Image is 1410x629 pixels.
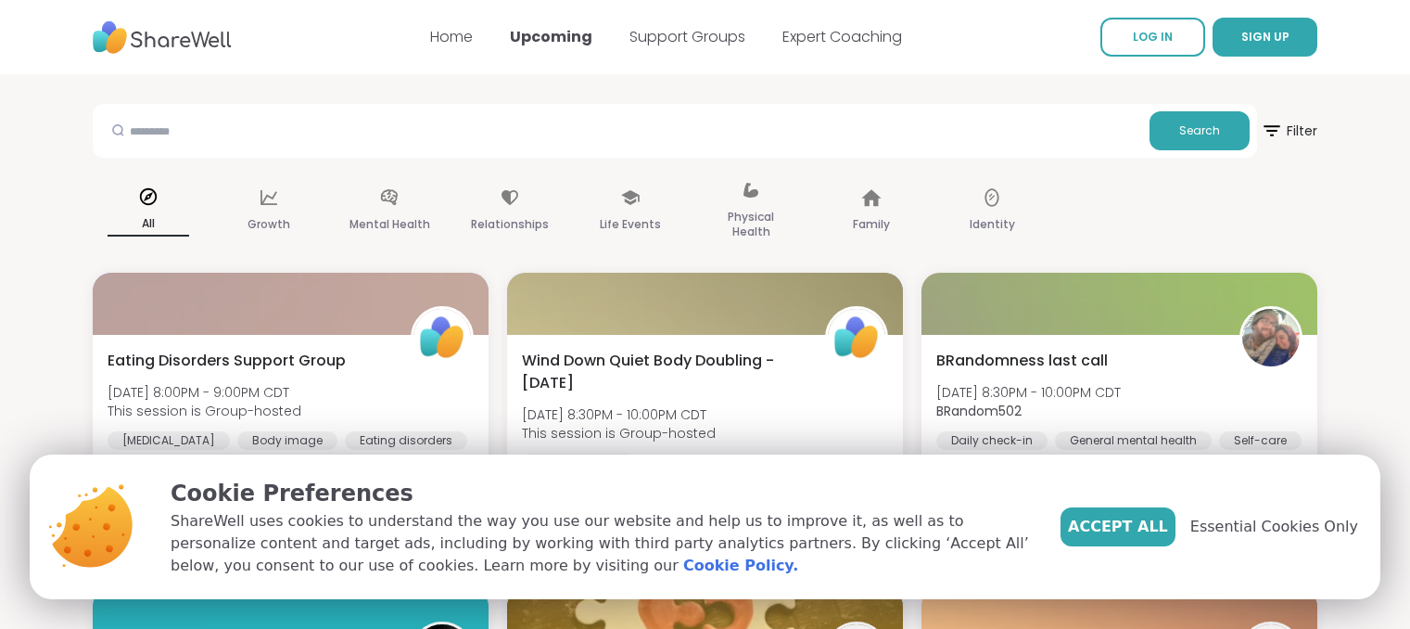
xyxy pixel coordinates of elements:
p: Mental Health [349,213,430,236]
img: ShareWell Nav Logo [93,12,232,63]
a: Upcoming [510,26,592,47]
a: Cookie Policy. [683,555,798,577]
button: Accept All [1061,507,1175,546]
p: Identity [970,213,1015,236]
p: All [108,212,189,237]
button: SIGN UP [1213,18,1317,57]
span: Wind Down Quiet Body Doubling - [DATE] [522,350,805,394]
span: Filter [1261,109,1317,153]
div: [MEDICAL_DATA] [108,431,230,450]
span: Eating Disorders Support Group [108,350,346,372]
a: LOG IN [1100,18,1205,57]
span: LOG IN [1133,29,1173,45]
div: Body image [237,431,337,450]
span: Essential Cookies Only [1190,516,1358,538]
span: This session is Group-hosted [522,424,716,443]
p: ShareWell uses cookies to understand the way you use our website and help us to improve it, as we... [171,510,1031,577]
span: Accept All [1068,516,1168,538]
p: Life Events [600,213,661,236]
div: Self-care [1219,431,1302,450]
span: SIGN UP [1241,29,1289,45]
p: Physical Health [710,206,792,243]
button: Filter [1261,104,1317,158]
span: BRandomness last call [936,350,1108,372]
b: BRandom502 [936,402,1022,420]
div: Eating disorders [345,431,467,450]
div: General mental health [1055,431,1212,450]
span: [DATE] 8:30PM - 10:00PM CDT [936,383,1121,402]
p: Family [853,213,890,236]
span: [DATE] 8:30PM - 10:00PM CDT [522,405,716,424]
span: This session is Group-hosted [108,402,301,420]
button: Search [1150,111,1250,150]
img: ShareWell [413,309,471,366]
p: Growth [248,213,290,236]
div: Daily check-in [936,431,1048,450]
p: Cookie Preferences [171,477,1031,510]
div: Body doubling [522,454,636,472]
a: Support Groups [629,26,745,47]
span: [DATE] 8:00PM - 9:00PM CDT [108,383,301,402]
p: Relationships [471,213,549,236]
img: ShareWell [828,309,885,366]
a: Expert Coaching [782,26,902,47]
img: BRandom502 [1242,309,1300,366]
a: Home [430,26,473,47]
span: Search [1179,122,1220,139]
